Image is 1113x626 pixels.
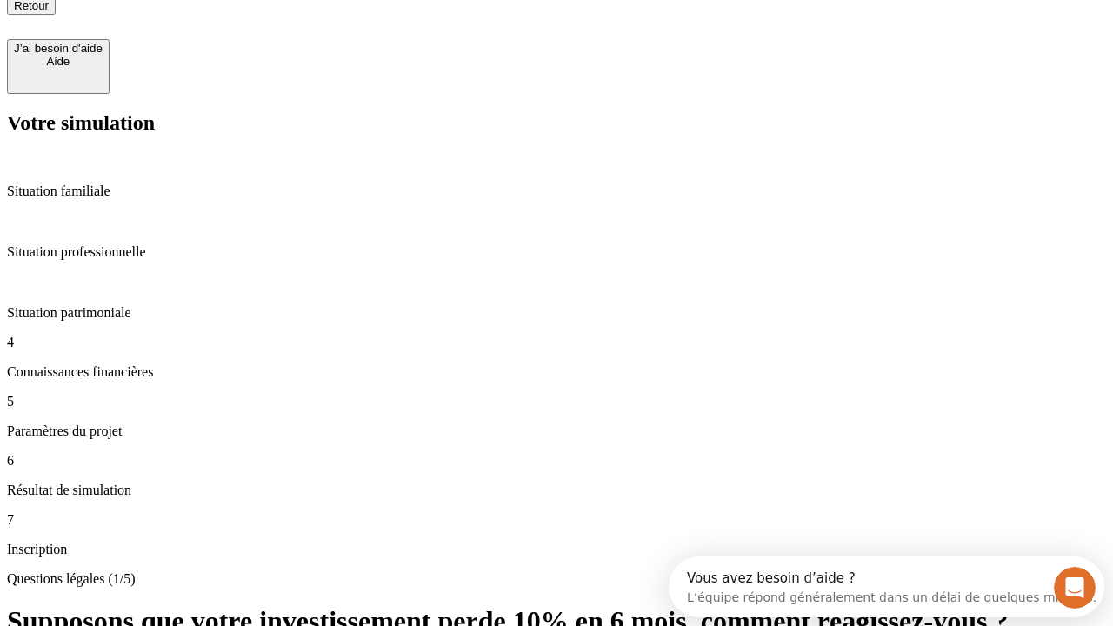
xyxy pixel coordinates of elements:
div: Vous avez besoin d’aide ? [18,15,428,29]
p: 7 [7,512,1106,528]
div: Ouvrir le Messenger Intercom [7,7,479,55]
p: Inscription [7,542,1106,557]
p: 6 [7,453,1106,469]
p: 4 [7,335,1106,350]
p: Connaissances financières [7,364,1106,380]
h2: Votre simulation [7,111,1106,135]
div: Aide [14,55,103,68]
button: J’ai besoin d'aideAide [7,39,110,94]
p: Paramètres du projet [7,423,1106,439]
iframe: Intercom live chat [1054,567,1096,609]
div: L’équipe répond généralement dans un délai de quelques minutes. [18,29,428,47]
p: Situation familiale [7,183,1106,199]
div: J’ai besoin d'aide [14,42,103,55]
iframe: Intercom live chat discovery launcher [669,556,1104,617]
p: 5 [7,394,1106,410]
p: Questions légales (1/5) [7,571,1106,587]
p: Situation patrimoniale [7,305,1106,321]
p: Situation professionnelle [7,244,1106,260]
p: Résultat de simulation [7,483,1106,498]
